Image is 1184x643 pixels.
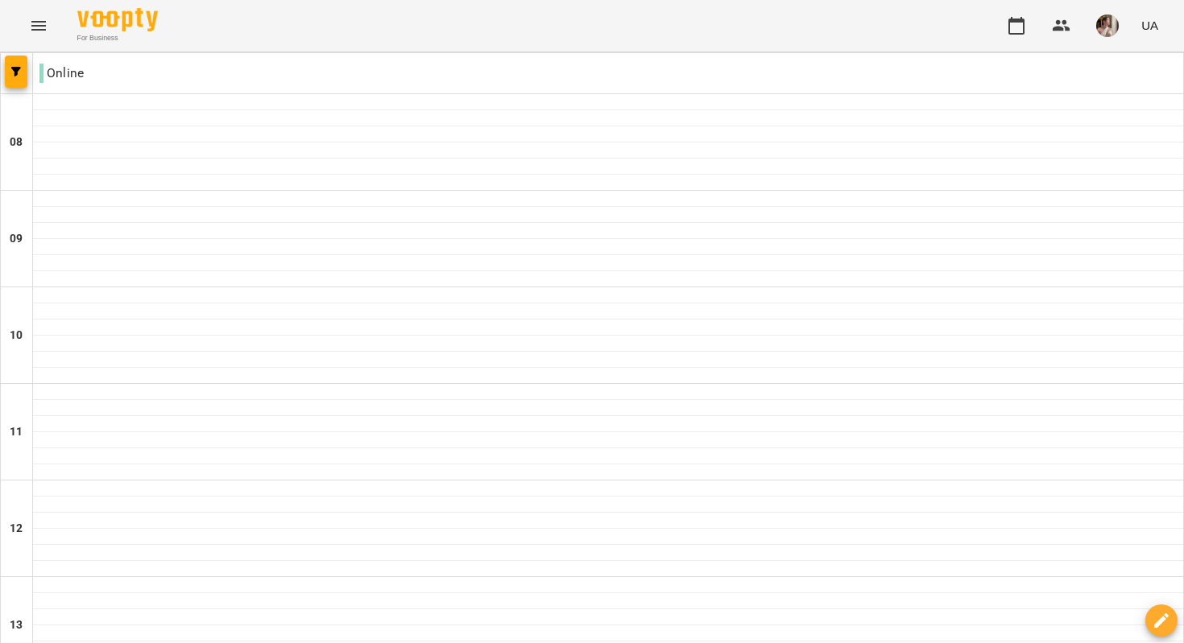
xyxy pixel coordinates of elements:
h6: 11 [10,423,23,441]
h6: 13 [10,616,23,634]
img: Voopty Logo [77,8,158,31]
p: Online [39,64,84,83]
button: UA [1135,10,1165,40]
button: Menu [19,6,58,45]
h6: 09 [10,230,23,248]
h6: 08 [10,134,23,151]
h6: 12 [10,520,23,538]
h6: 10 [10,327,23,344]
img: 0a4dad19eba764c2f594687fe5d0a04d.jpeg [1096,14,1119,37]
span: For Business [77,33,158,43]
span: UA [1141,17,1158,34]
